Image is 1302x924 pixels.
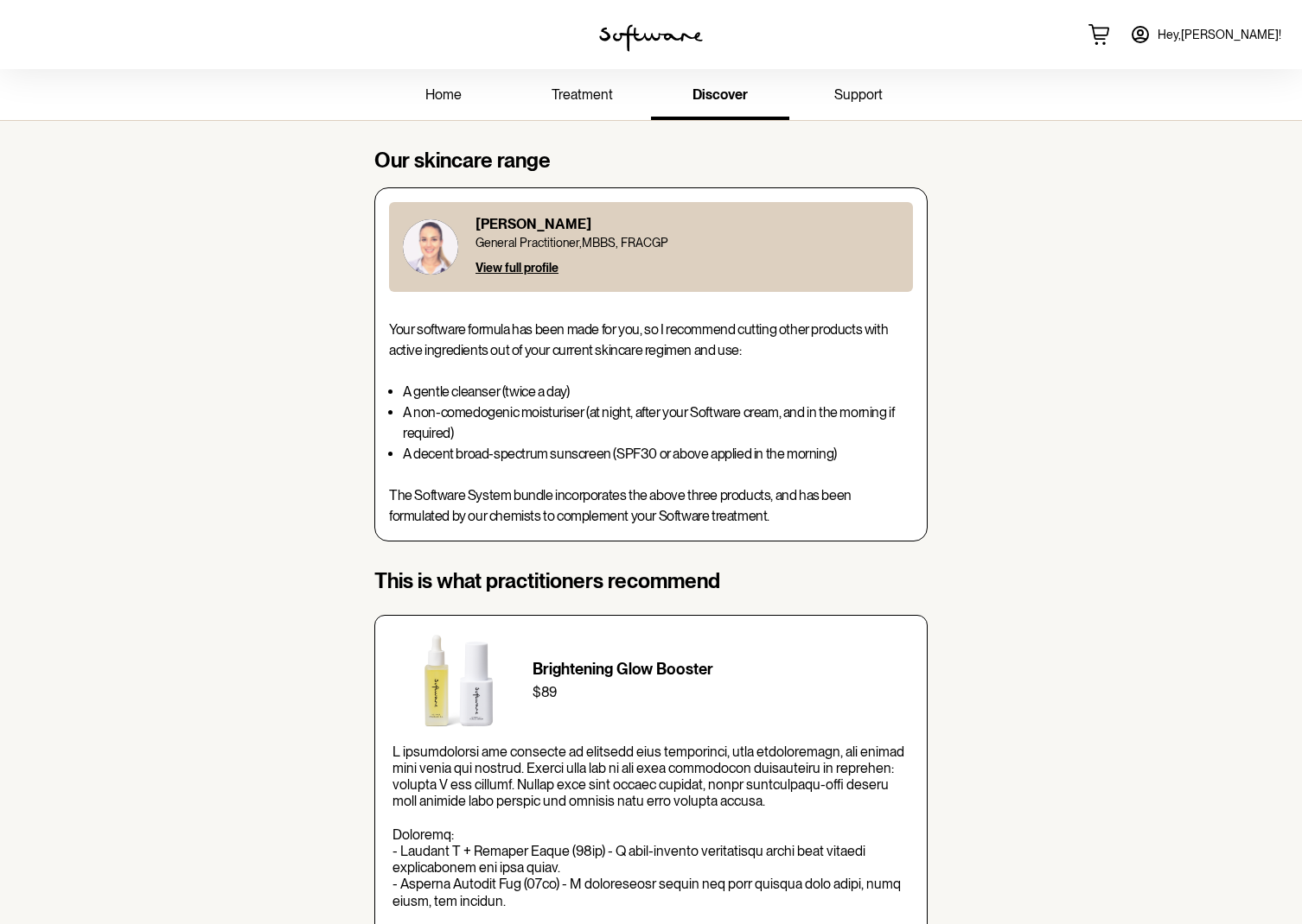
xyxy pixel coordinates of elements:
[834,86,883,103] span: support
[533,660,909,679] p: Brightening Glow Booster
[1158,28,1281,42] span: Hey, [PERSON_NAME] !
[475,216,668,232] p: [PERSON_NAME]
[389,320,913,361] p: Your software formula has been made for you, so I recommend cutting other products with active in...
[552,86,613,103] span: treatment
[374,73,513,120] a: home
[403,402,913,444] li: A non-comedogenic moisturiser (at night, after your Software cream, and in the morning if required)
[403,444,913,465] li: A decent broad-spectrum sunscreen (SPF30 or above applied in the morning)
[599,24,703,52] img: software logo
[374,149,928,174] h4: Our skincare range
[513,73,651,120] a: treatment
[393,633,519,730] img: Brightening Glow Booster product
[475,236,668,250] p: General Practitioner , MBBS, FRACGP
[403,382,913,402] li: A gentle cleanser (twice a day)
[692,86,748,103] span: discover
[789,73,928,120] a: support
[533,682,909,703] p: $89
[425,86,462,103] span: home
[1120,14,1292,55] a: Hey,[PERSON_NAME]!
[389,485,913,527] p: The Software System bundle incorporates the above three products, and has been formulated by our ...
[374,569,928,594] h4: This is what practitioners recommend
[651,73,789,120] a: discover
[475,261,558,275] button: View full profile
[403,219,458,275] img: Danielle Vlahov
